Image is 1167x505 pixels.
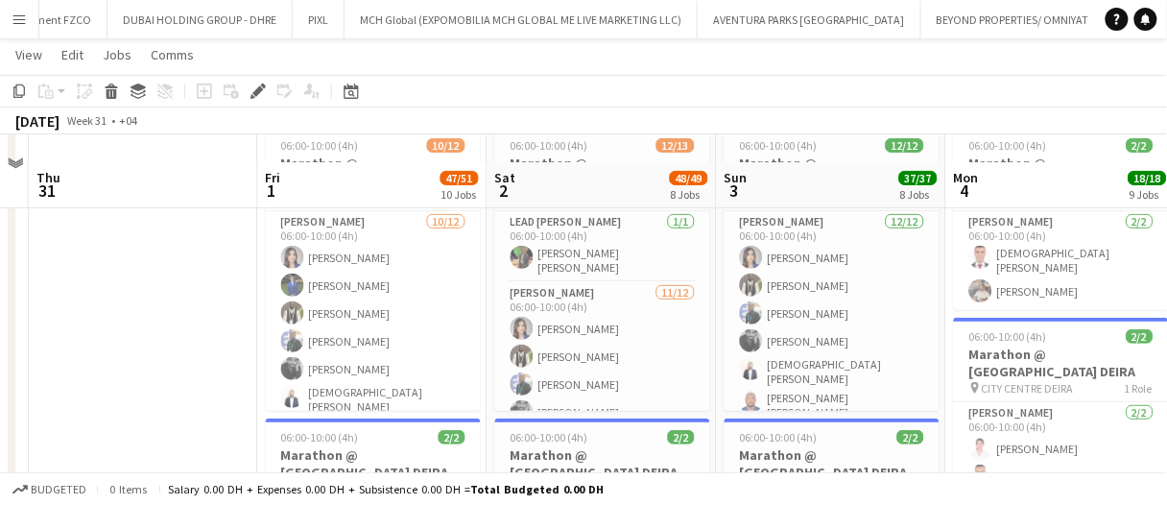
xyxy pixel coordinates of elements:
a: Edit [54,42,91,67]
span: 31 [34,180,60,202]
h3: Marathon @ [GEOGRAPHIC_DATA] DEIRA [495,446,710,481]
span: Sat [495,169,516,186]
span: 06:00-10:00 (4h) [969,138,1047,153]
button: PIXL [293,1,345,38]
span: Total Budgeted 0.00 DH [470,482,604,496]
span: 06:00-10:00 (4h) [740,138,818,153]
span: Fri [266,169,281,186]
a: View [8,42,50,67]
span: View [15,46,42,63]
a: Jobs [95,42,139,67]
a: Comms [143,42,202,67]
span: 06:00-10:00 (4h) [740,430,818,445]
span: Comms [151,46,194,63]
span: Budgeted [31,483,86,496]
span: CITY CENTRE DEIRA [982,381,1074,396]
span: 06:00-10:00 (4h) [281,138,359,153]
span: Edit [61,46,83,63]
span: 48/49 [670,171,708,185]
app-card-role: Lead [PERSON_NAME]1/106:00-10:00 (4h)[PERSON_NAME] [PERSON_NAME] [495,211,710,282]
span: Thu [36,169,60,186]
span: 2/2 [1127,329,1154,344]
app-job-card: 06:00-10:00 (4h)12/13Marathon @ [GEOGRAPHIC_DATA] [GEOGRAPHIC_DATA]2 RolesLead [PERSON_NAME]1/106... [495,127,710,411]
app-job-card: 06:00-10:00 (4h)10/12Marathon @ [GEOGRAPHIC_DATA] [GEOGRAPHIC_DATA]1 Role[PERSON_NAME]10/1206:00-... [266,127,481,411]
button: MCH Global (EXPOMOBILIA MCH GLOBAL ME LIVE MARKETING LLC) [345,1,698,38]
h3: Marathon @ [GEOGRAPHIC_DATA] [266,155,481,189]
span: 2/2 [668,430,695,445]
span: 37/37 [899,171,938,185]
span: 0 items [106,482,152,496]
span: 2/2 [897,430,924,445]
span: 1 [263,180,281,202]
button: BEYOND PROPERTIES/ OMNIYAT [921,1,1106,38]
h3: Marathon @ [GEOGRAPHIC_DATA] DEIRA [725,446,940,481]
div: 8 Jobs [671,187,707,202]
div: 9 Jobs [1130,187,1166,202]
span: 10/12 [427,138,465,153]
span: Jobs [103,46,131,63]
h3: Marathon @ [GEOGRAPHIC_DATA] [495,155,710,189]
span: 18/18 [1129,171,1167,185]
app-job-card: 06:00-10:00 (4h)12/12Marathon @ [GEOGRAPHIC_DATA] [GEOGRAPHIC_DATA]1 Role[PERSON_NAME]12/1206:00-... [725,127,940,411]
span: 06:00-10:00 (4h) [281,430,359,445]
span: Mon [954,169,979,186]
span: 06:00-10:00 (4h) [969,329,1047,344]
span: 1 Role [1126,381,1154,396]
span: 3 [722,180,748,202]
span: Sun [725,169,748,186]
span: Week 31 [63,113,111,128]
span: 47/51 [441,171,479,185]
div: 10 Jobs [441,187,478,202]
h3: Marathon @ [GEOGRAPHIC_DATA] [725,155,940,189]
button: Budgeted [10,479,89,500]
span: 06:00-10:00 (4h) [511,430,588,445]
span: 12/12 [886,138,924,153]
div: Salary 0.00 DH + Expenses 0.00 DH + Subsistence 0.00 DH = [168,482,604,496]
button: DUBAI HOLDING GROUP - DHRE [107,1,293,38]
h3: Marathon @ [GEOGRAPHIC_DATA] DEIRA [266,446,481,481]
span: 2/2 [1127,138,1154,153]
div: +04 [119,113,137,128]
div: 8 Jobs [900,187,937,202]
span: 2 [492,180,516,202]
span: 4 [951,180,979,202]
span: 06:00-10:00 (4h) [511,138,588,153]
span: 12/13 [656,138,695,153]
button: AVENTURA PARKS [GEOGRAPHIC_DATA] [698,1,921,38]
span: 2/2 [439,430,465,445]
div: [DATE] [15,111,60,131]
